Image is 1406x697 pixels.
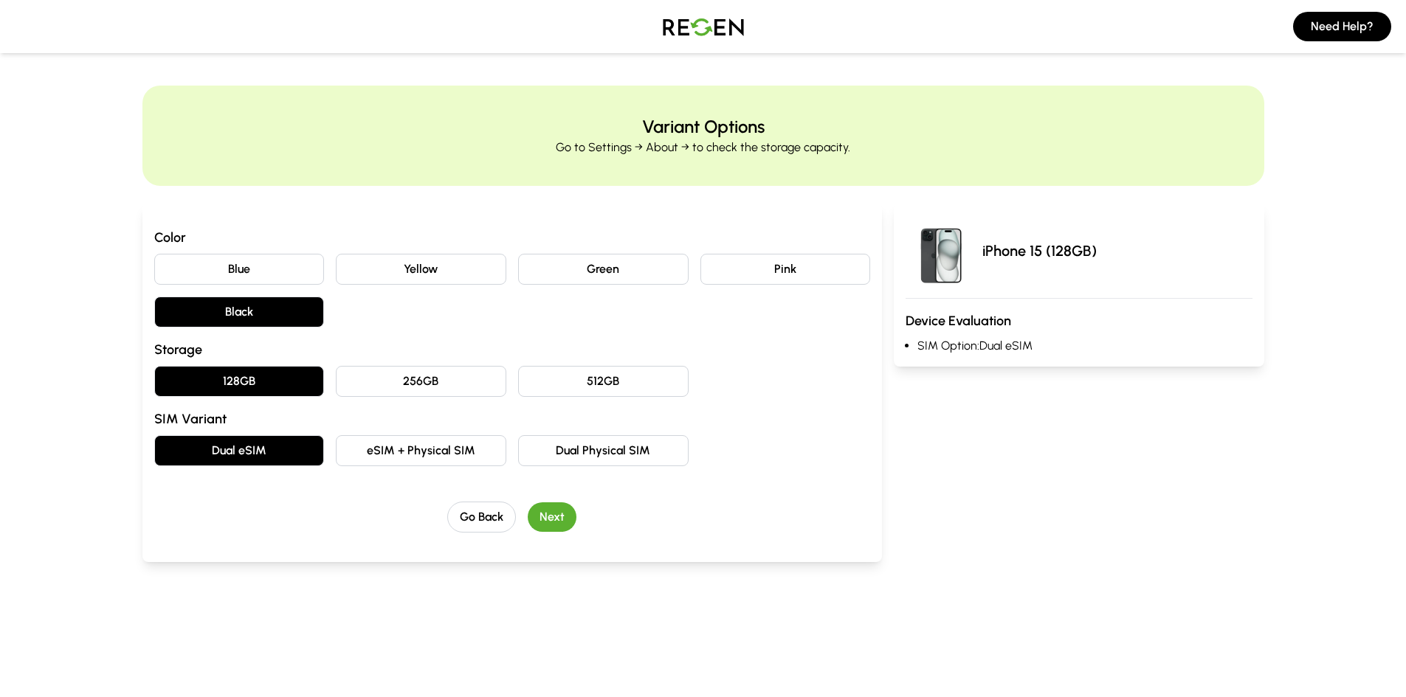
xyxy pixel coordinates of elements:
[906,311,1252,331] h3: Device Evaluation
[154,227,871,248] h3: Color
[447,502,516,533] button: Go Back
[642,115,765,139] h2: Variant Options
[518,254,689,285] button: Green
[556,139,850,156] p: Go to Settings → About → to check the storage capacity.
[154,339,871,360] h3: Storage
[154,409,871,429] h3: SIM Variant
[154,297,325,327] button: Black
[982,240,1097,261] p: iPhone 15 (128GB)
[700,254,871,285] button: Pink
[336,366,506,397] button: 256GB
[154,435,325,466] button: Dual eSIM
[652,6,755,47] img: Logo
[518,435,689,466] button: Dual Physical SIM
[1293,12,1391,41] button: Need Help?
[906,215,976,286] img: iPhone 15
[336,254,506,285] button: Yellow
[917,337,1252,355] li: SIM Option: Dual eSIM
[154,254,325,285] button: Blue
[528,502,576,532] button: Next
[336,435,506,466] button: eSIM + Physical SIM
[518,366,689,397] button: 512GB
[154,366,325,397] button: 128GB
